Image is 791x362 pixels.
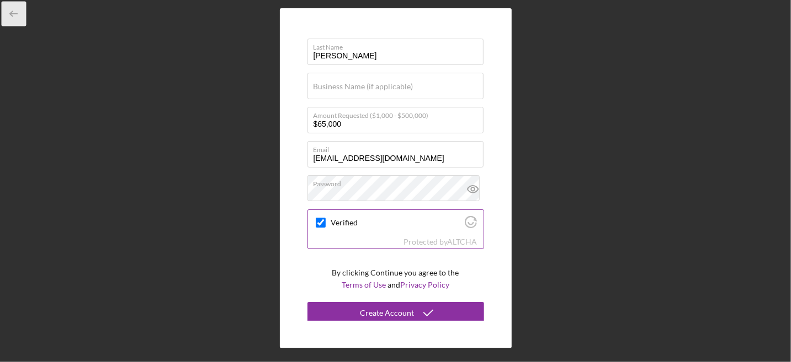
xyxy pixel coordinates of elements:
a: Terms of Use [342,280,386,289]
label: Amount Requested ($1,000 - $500,000) [314,107,484,120]
label: Business Name (if applicable) [314,82,413,91]
div: Create Account [360,302,415,324]
label: Last Name [314,39,484,51]
a: Visit Altcha.org [465,220,477,230]
label: Verified [331,218,461,227]
button: Create Account [307,302,484,324]
label: Email [314,142,484,154]
a: Visit Altcha.org [447,237,477,246]
div: Protected by [404,237,477,246]
a: Privacy Policy [400,280,449,289]
p: By clicking Continue you agree to the and [332,267,459,291]
label: Password [314,176,484,188]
